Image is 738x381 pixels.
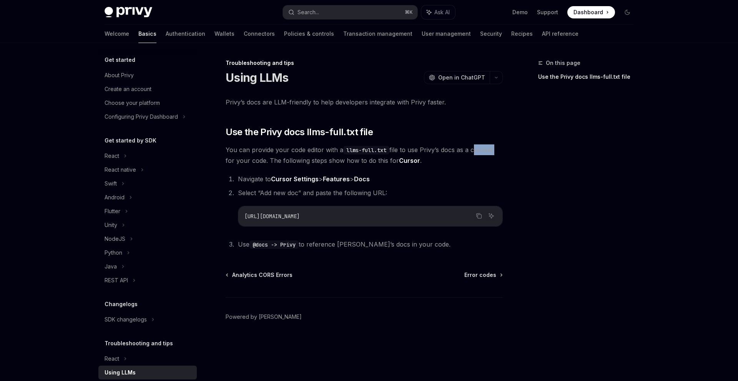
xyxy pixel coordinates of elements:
strong: Docs [354,175,370,183]
code: @docs -> Privy [249,240,299,249]
div: About Privy [105,71,134,80]
div: Flutter [105,207,120,216]
a: API reference [542,25,578,43]
div: Unity [105,220,117,230]
div: Create an account [105,84,151,94]
span: Error codes [464,271,496,279]
a: Support [537,8,558,16]
div: Search... [298,8,319,17]
span: Privy’s docs are LLM-friendly to help developers integrate with Privy faster. [226,97,503,108]
a: Wallets [214,25,234,43]
a: Transaction management [343,25,412,43]
span: Ask AI [434,8,450,16]
button: Open in ChatGPT [424,71,490,84]
h5: Get started [105,55,135,65]
div: Swift [105,179,117,188]
div: NodeJS [105,234,125,244]
strong: Cursor Settings [271,175,319,183]
a: Demo [512,8,528,16]
div: Choose your platform [105,98,160,108]
span: Use to reference [PERSON_NAME]’s docs in your code. [238,240,450,248]
a: Cursor [399,157,420,165]
div: Java [105,262,117,271]
h1: Using LLMs [226,71,289,84]
span: Dashboard [573,8,603,16]
a: Connectors [244,25,275,43]
div: React native [105,165,136,174]
span: Open in ChatGPT [438,74,485,81]
h5: Troubleshooting and tips [105,339,173,348]
span: [URL][DOMAIN_NAME] [244,213,300,220]
a: Dashboard [567,6,615,18]
button: Ask AI [486,211,496,221]
div: Configuring Privy Dashboard [105,112,178,121]
a: Authentication [166,25,205,43]
a: Analytics CORS Errors [226,271,293,279]
span: You can provide your code editor with a file to use Privy’s docs as a context for your code. The ... [226,144,503,166]
span: Analytics CORS Errors [232,271,293,279]
span: On this page [546,58,580,68]
span: Select “Add new doc” and paste the following URL: [238,189,387,197]
button: Ask AI [421,5,455,19]
div: Android [105,193,125,202]
div: Troubleshooting and tips [226,59,503,67]
a: Policies & controls [284,25,334,43]
a: Choose your platform [98,96,197,110]
a: User management [422,25,471,43]
img: dark logo [105,7,152,18]
div: React [105,151,119,161]
a: Use the Privy docs llms-full.txt file [538,71,640,83]
div: SDK changelogs [105,315,147,324]
a: Welcome [105,25,129,43]
h5: Changelogs [105,300,138,309]
button: Copy the contents from the code block [474,211,484,221]
button: Search...⌘K [283,5,417,19]
a: About Privy [98,68,197,82]
a: Basics [138,25,156,43]
code: llms-full.txt [343,146,389,154]
strong: Features [323,175,350,183]
span: Navigate to > > [238,175,370,183]
a: Error codes [464,271,502,279]
span: Use the Privy docs llms-full.txt file [226,126,373,138]
button: Toggle dark mode [621,6,633,18]
h5: Get started by SDK [105,136,156,145]
a: Security [480,25,502,43]
a: Powered by [PERSON_NAME] [226,313,302,321]
div: REST API [105,276,128,285]
div: Python [105,248,122,257]
div: Using LLMs [105,368,136,377]
a: Create an account [98,82,197,96]
a: Recipes [511,25,533,43]
a: Using LLMs [98,366,197,379]
span: ⌘ K [405,9,413,15]
div: React [105,354,119,363]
